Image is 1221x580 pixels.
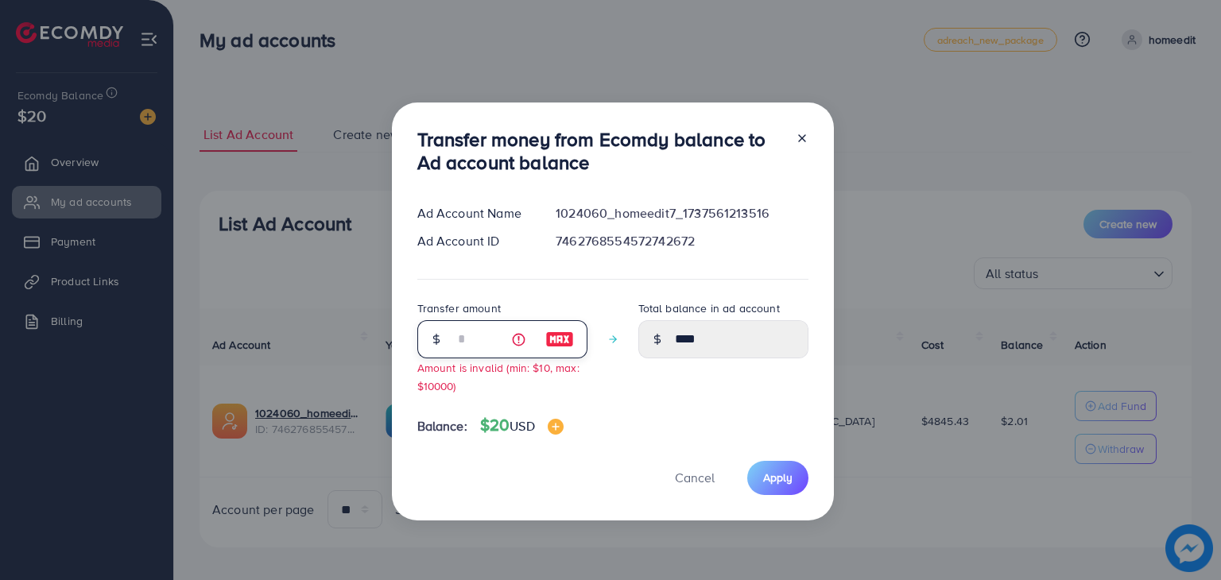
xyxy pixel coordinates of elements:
small: Amount is invalid (min: $10, max: $10000) [417,360,579,393]
span: Cancel [675,469,715,486]
div: 1024060_homeedit7_1737561213516 [543,204,820,222]
div: Ad Account ID [405,232,544,250]
div: 7462768554572742672 [543,232,820,250]
span: USD [510,417,534,435]
img: image [548,419,564,435]
label: Total balance in ad account [638,300,780,316]
span: Balance: [417,417,467,435]
img: image [545,330,574,349]
span: Apply [763,470,793,485]
button: Cancel [655,461,735,495]
div: Ad Account Name [405,204,544,222]
h4: $20 [480,416,564,435]
label: Transfer amount [417,300,501,316]
h3: Transfer money from Ecomdy balance to Ad account balance [417,128,783,174]
button: Apply [747,461,808,495]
